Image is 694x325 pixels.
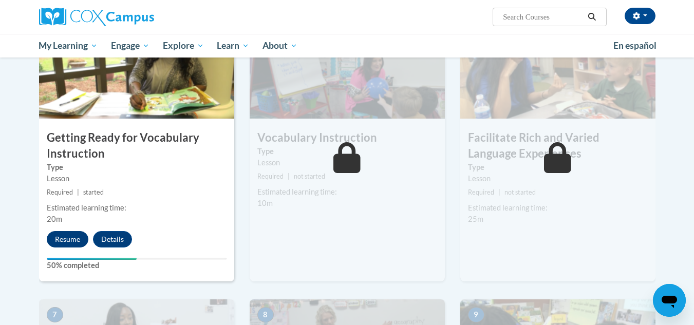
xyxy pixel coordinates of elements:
[210,34,256,58] a: Learn
[257,199,273,207] span: 10m
[47,231,88,247] button: Resume
[217,40,249,52] span: Learn
[262,40,297,52] span: About
[77,188,79,196] span: |
[256,34,304,58] a: About
[156,34,211,58] a: Explore
[498,188,500,196] span: |
[93,231,132,247] button: Details
[250,130,445,146] h3: Vocabulary Instruction
[250,16,445,119] img: Course Image
[111,40,149,52] span: Engage
[257,173,284,180] span: Required
[653,284,686,317] iframe: Button to launch messaging window
[257,307,274,322] span: 8
[83,188,104,196] span: started
[257,186,437,198] div: Estimated learning time:
[468,307,484,322] span: 9
[257,146,437,157] label: Type
[468,202,648,214] div: Estimated learning time:
[613,40,657,51] span: En español
[39,8,154,26] img: Cox Campus
[47,188,73,196] span: Required
[47,215,62,223] span: 20m
[468,188,494,196] span: Required
[47,307,63,322] span: 7
[502,11,584,23] input: Search Courses
[47,162,227,173] label: Type
[32,34,105,58] a: My Learning
[468,162,648,173] label: Type
[47,258,137,260] div: Your progress
[468,173,648,184] div: Lesson
[39,8,234,26] a: Cox Campus
[468,215,483,223] span: 25m
[460,16,655,119] img: Course Image
[39,40,98,52] span: My Learning
[625,8,655,24] button: Account Settings
[47,260,227,271] label: 50% completed
[288,173,290,180] span: |
[257,157,437,168] div: Lesson
[460,130,655,162] h3: Facilitate Rich and Varied Language Experiences
[47,173,227,184] div: Lesson
[24,34,671,58] div: Main menu
[104,34,156,58] a: Engage
[39,16,234,119] img: Course Image
[504,188,536,196] span: not started
[294,173,325,180] span: not started
[163,40,204,52] span: Explore
[584,11,599,23] button: Search
[47,202,227,214] div: Estimated learning time:
[607,35,663,56] a: En español
[39,130,234,162] h3: Getting Ready for Vocabulary Instruction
